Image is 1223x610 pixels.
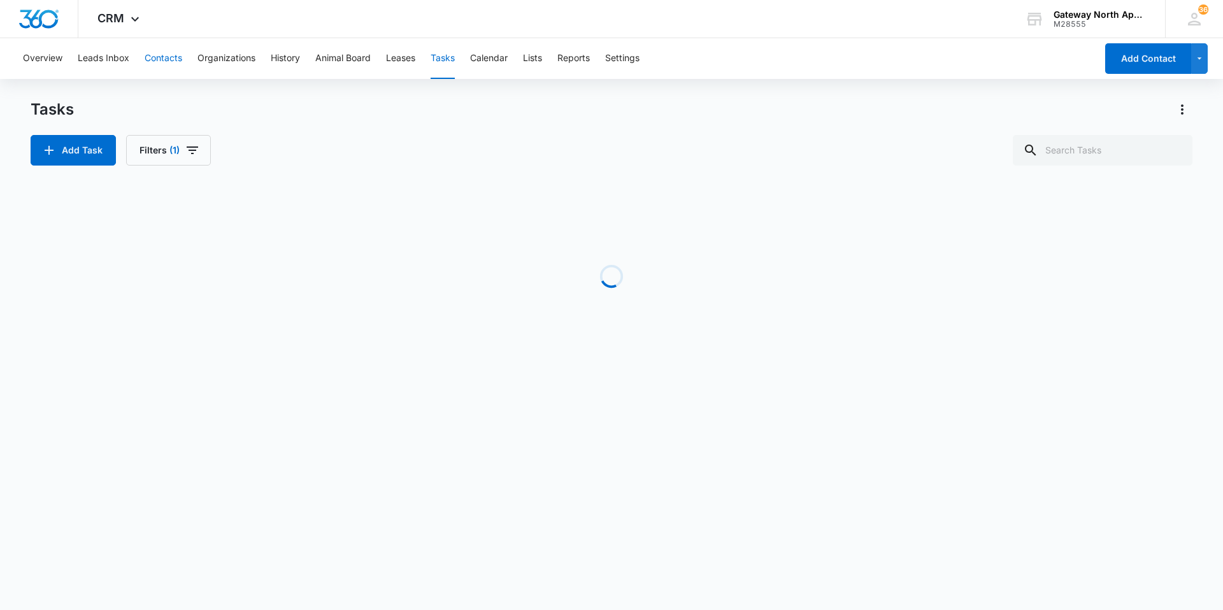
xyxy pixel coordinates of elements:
[1198,4,1208,15] span: 36
[78,38,129,79] button: Leads Inbox
[197,38,255,79] button: Organizations
[169,146,180,155] span: (1)
[271,38,300,79] button: History
[23,38,62,79] button: Overview
[470,38,508,79] button: Calendar
[1198,4,1208,15] div: notifications count
[31,100,74,119] h1: Tasks
[145,38,182,79] button: Contacts
[1105,43,1191,74] button: Add Contact
[315,38,371,79] button: Animal Board
[523,38,542,79] button: Lists
[1054,20,1147,29] div: account id
[1172,99,1192,120] button: Actions
[557,38,590,79] button: Reports
[431,38,455,79] button: Tasks
[386,38,415,79] button: Leases
[126,135,211,166] button: Filters(1)
[605,38,640,79] button: Settings
[1054,10,1147,20] div: account name
[31,135,116,166] button: Add Task
[97,11,124,25] span: CRM
[1013,135,1192,166] input: Search Tasks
